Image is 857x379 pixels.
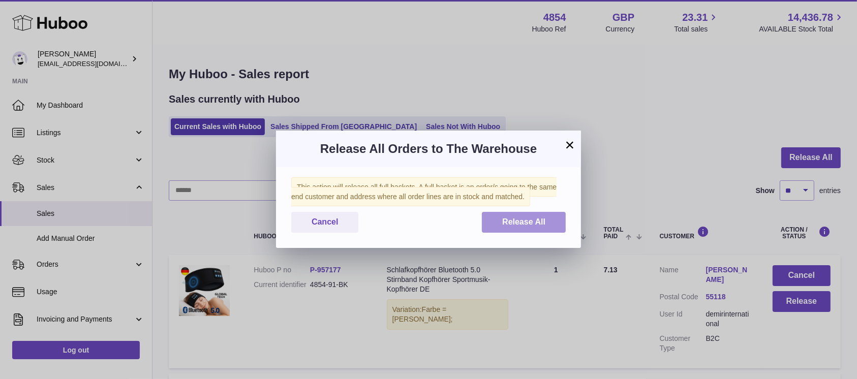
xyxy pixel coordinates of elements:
span: This action will release all full baskets. A full basket is an order/s going to the same end cust... [291,177,557,206]
h3: Release All Orders to The Warehouse [291,141,566,157]
button: × [564,139,576,151]
span: Cancel [312,217,338,226]
button: Release All [482,212,566,233]
span: Release All [502,217,545,226]
button: Cancel [291,212,358,233]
